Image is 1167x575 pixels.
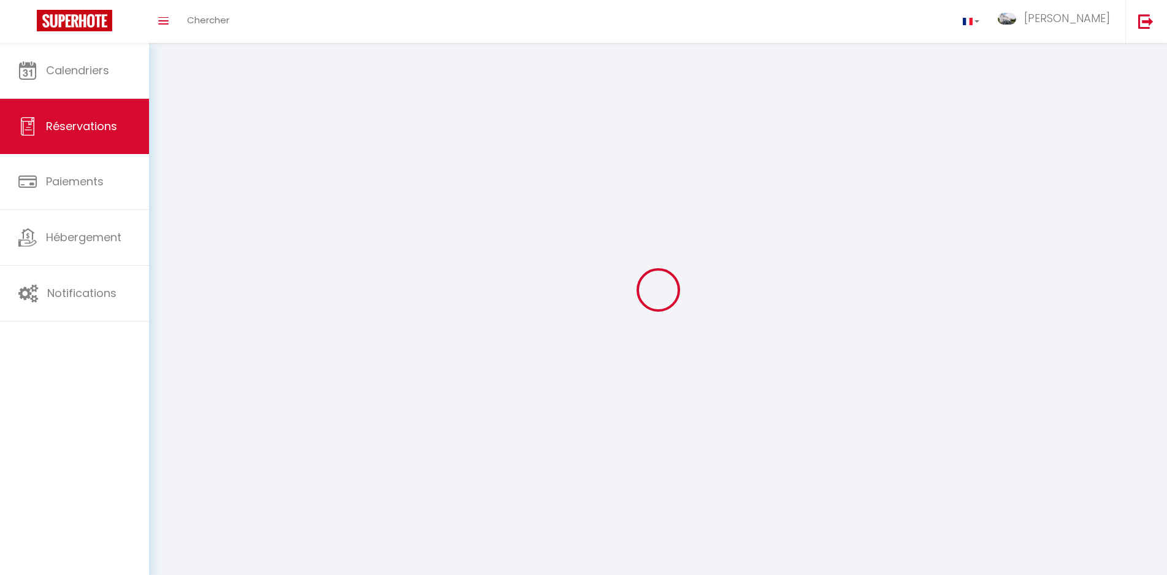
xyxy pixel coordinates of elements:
[37,10,112,31] img: Super Booking
[47,285,117,301] span: Notifications
[1138,14,1154,29] img: logout
[46,230,121,245] span: Hébergement
[46,118,117,134] span: Réservations
[187,14,229,26] span: Chercher
[998,13,1016,25] img: ...
[46,63,109,78] span: Calendriers
[10,5,47,42] button: Ouvrir le widget de chat LiveChat
[46,174,104,189] span: Paiements
[1024,10,1110,26] span: [PERSON_NAME]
